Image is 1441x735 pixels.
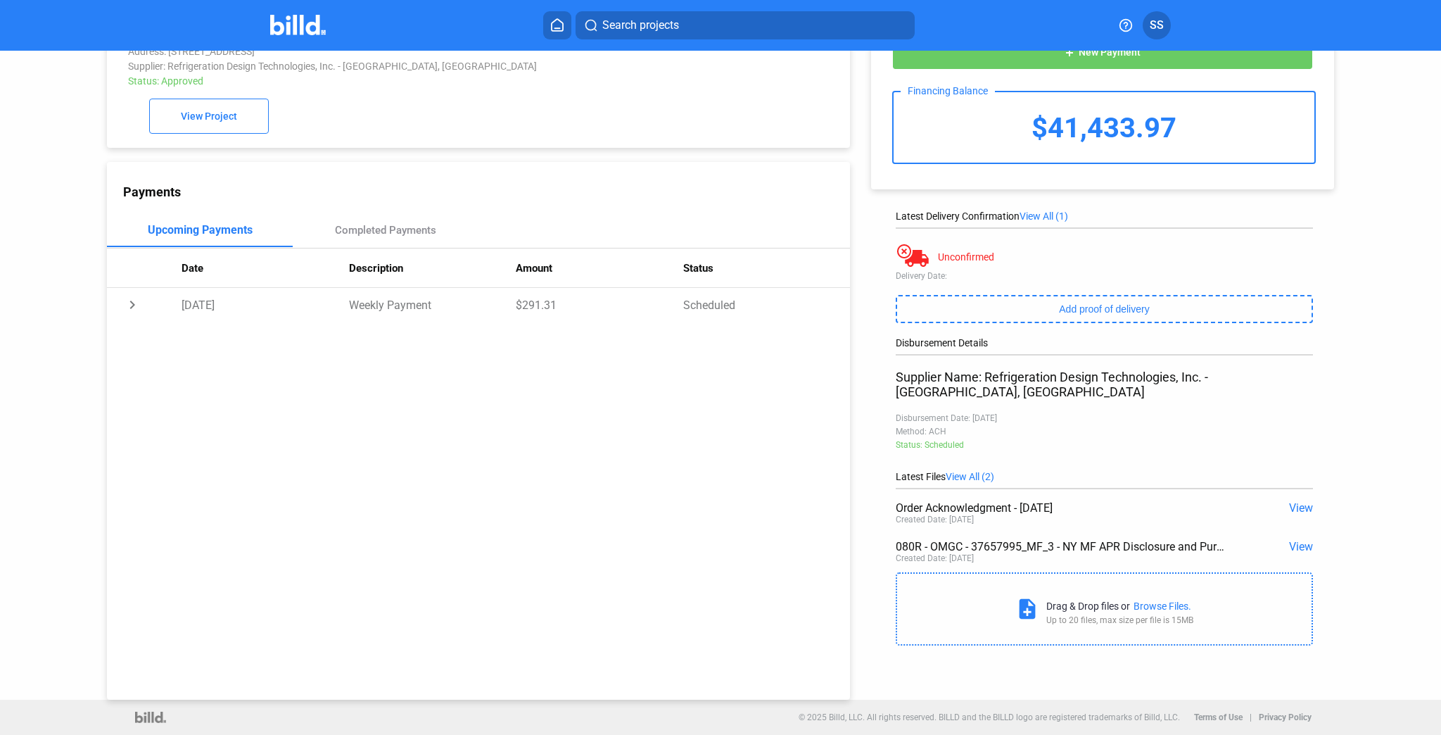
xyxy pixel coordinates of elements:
button: Add proof of delivery [896,295,1312,323]
th: Date [182,249,349,288]
span: Add proof of delivery [1059,303,1149,315]
mat-icon: note_add [1015,597,1039,621]
div: Address: [STREET_ADDRESS] [128,46,689,57]
div: Disbursement Details [896,337,1312,348]
img: Billd Company Logo [270,15,326,35]
div: Payments [123,184,850,199]
p: © 2025 Billd, LLC. All rights reserved. BILLD and the BILLD logo are registered trademarks of Bil... [799,712,1180,722]
div: Method: ACH [896,427,1312,436]
td: Scheduled [683,288,851,322]
div: Status: Approved [128,75,689,87]
div: Upcoming Payments [148,223,253,237]
span: View [1289,501,1313,515]
span: View All (1) [1020,211,1068,222]
b: Terms of Use [1194,712,1243,722]
div: Supplier Name: Refrigeration Design Technologies, Inc. - [GEOGRAPHIC_DATA], [GEOGRAPHIC_DATA] [896,370,1312,399]
div: Delivery Date: [896,271,1312,281]
span: SS [1150,17,1164,34]
div: Unconfirmed [938,251,994,263]
span: New Payment [1079,47,1141,58]
td: $291.31 [516,288,683,322]
div: Disbursement Date: [DATE] [896,413,1312,423]
div: Status: Scheduled [896,440,1312,450]
div: Supplier: Refrigeration Design Technologies, Inc. - [GEOGRAPHIC_DATA], [GEOGRAPHIC_DATA] [128,61,689,72]
button: View Project [149,99,269,134]
span: View [1289,540,1313,553]
img: logo [135,712,165,723]
div: Created Date: [DATE] [896,515,974,524]
mat-icon: add [1064,47,1075,58]
div: Financing Balance [901,85,995,96]
th: Status [683,249,851,288]
button: SS [1143,11,1171,39]
p: | [1250,712,1252,722]
th: Description [349,249,516,288]
div: Up to 20 files, max size per file is 15MB [1046,615,1193,625]
div: Order Acknowledgment - [DATE] [896,501,1229,515]
span: View Project [181,111,237,122]
span: View All (2) [946,471,994,482]
div: 080R - OMGC - 37657995_MF_3 - NY MF APR Disclosure and Purchase Statement.pdf [896,540,1229,553]
td: Weekly Payment [349,288,516,322]
th: Amount [516,249,683,288]
div: Completed Payments [335,224,436,237]
td: [DATE] [182,288,349,322]
div: Created Date: [DATE] [896,553,974,563]
button: Search projects [576,11,915,39]
div: Latest Files [896,471,1312,482]
div: Latest Delivery Confirmation [896,211,1312,222]
div: Browse Files. [1134,601,1191,612]
div: Drag & Drop files or [1046,601,1130,612]
b: Privacy Policy [1259,712,1312,722]
div: $41,433.97 [894,92,1314,163]
button: New Payment [892,34,1312,70]
span: Search projects [602,17,679,34]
